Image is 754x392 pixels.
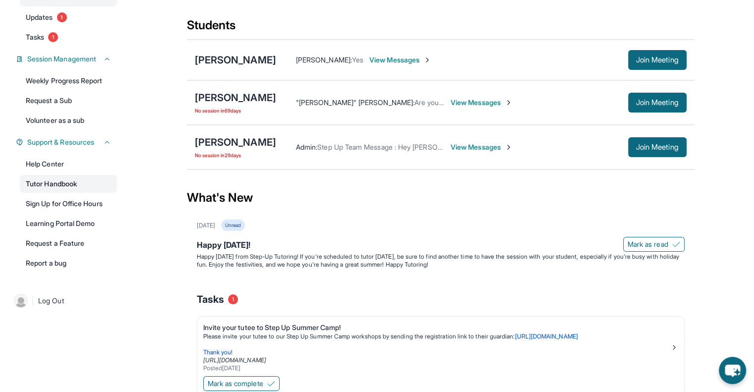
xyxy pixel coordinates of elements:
[267,380,275,388] img: Mark as complete
[187,17,695,39] div: Students
[57,12,67,22] span: 1
[197,239,685,253] div: Happy [DATE]!
[369,55,431,65] span: View Messages
[32,295,34,307] span: |
[451,142,513,152] span: View Messages
[10,290,117,312] a: |Log Out
[20,195,117,213] a: Sign Up for Office Hours
[719,357,746,384] button: chat-button
[197,292,224,306] span: Tasks
[197,222,215,229] div: [DATE]
[208,379,263,389] span: Mark as complete
[20,72,117,90] a: Weekly Progress Report
[221,220,245,231] div: Unread
[27,137,94,147] span: Support & Resources
[203,323,670,333] div: Invite your tutee to Step Up Summer Camp!
[197,317,684,374] a: Invite your tutee to Step Up Summer Camp!Please invite your tutee to our Step Up Summer Camp work...
[628,93,687,112] button: Join Meeting
[20,254,117,272] a: Report a bug
[203,348,233,356] span: Thank you!
[14,294,28,308] img: user-img
[195,91,276,105] div: [PERSON_NAME]
[505,99,513,107] img: Chevron-Right
[352,56,363,64] span: Yes
[23,137,111,147] button: Support & Resources
[672,240,680,248] img: Mark as read
[195,135,276,149] div: [PERSON_NAME]
[20,155,117,173] a: Help Center
[27,54,96,64] span: Session Management
[20,234,117,252] a: Request a Feature
[423,56,431,64] img: Chevron-Right
[20,112,117,129] a: Volunteer as a sub
[636,100,679,106] span: Join Meeting
[228,294,238,304] span: 1
[38,296,64,306] span: Log Out
[296,98,414,107] span: "[PERSON_NAME]" [PERSON_NAME] :
[195,53,276,67] div: [PERSON_NAME]
[414,98,540,107] span: Are you ready to come back to tutoring?
[195,151,276,159] span: No session in 29 days
[296,56,352,64] span: [PERSON_NAME] :
[23,54,111,64] button: Session Management
[451,98,513,108] span: View Messages
[20,8,117,26] a: Updates1
[20,92,117,110] a: Request a Sub
[20,175,117,193] a: Tutor Handbook
[628,137,687,157] button: Join Meeting
[197,253,685,269] p: Happy [DATE] from Step-Up Tutoring! If you're scheduled to tutor [DATE], be sure to find another ...
[623,237,685,252] button: Mark as read
[20,215,117,232] a: Learning Portal Demo
[195,107,276,114] span: No session in 69 days
[628,50,687,70] button: Join Meeting
[628,239,668,249] span: Mark as read
[48,32,58,42] span: 1
[203,364,670,372] div: Posted [DATE]
[203,376,280,391] button: Mark as complete
[505,143,513,151] img: Chevron-Right
[203,356,266,364] a: [URL][DOMAIN_NAME]
[636,57,679,63] span: Join Meeting
[636,144,679,150] span: Join Meeting
[203,333,670,340] p: Please invite your tutee to our Step Up Summer Camp workshops by sending the registration link to...
[296,143,317,151] span: Admin :
[187,176,695,220] div: What's New
[515,333,578,340] a: [URL][DOMAIN_NAME]
[26,32,44,42] span: Tasks
[20,28,117,46] a: Tasks1
[26,12,53,22] span: Updates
